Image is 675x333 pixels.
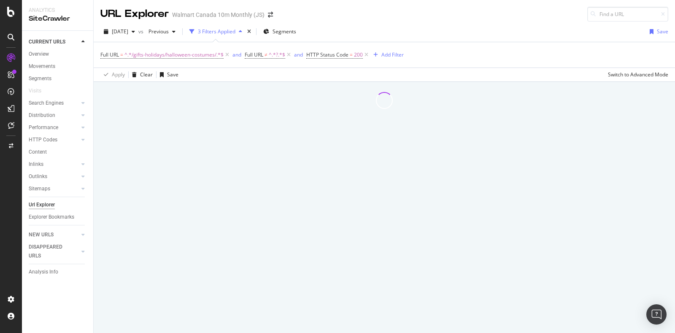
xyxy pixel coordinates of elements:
[167,71,178,78] div: Save
[100,51,119,58] span: Full URL
[587,7,668,22] input: Find a URL
[646,304,667,325] div: Open Intercom Messenger
[145,28,169,35] span: Previous
[29,230,54,239] div: NEW URLS
[29,148,87,157] a: Content
[29,200,55,209] div: Url Explorer
[29,230,79,239] a: NEW URLS
[29,243,79,260] a: DISAPPEARED URLS
[29,135,79,144] a: HTTP Codes
[112,28,128,35] span: 2025 Aug. 8th
[29,268,58,276] div: Analysis Info
[29,14,86,24] div: SiteCrawler
[29,160,79,169] a: Inlinks
[246,27,253,36] div: times
[100,25,138,38] button: [DATE]
[294,51,303,59] button: and
[260,25,300,38] button: Segments
[29,172,79,181] a: Outlinks
[124,49,224,61] span: ^.*/gifts-holidays/halloween-costumes/.*$
[29,111,79,120] a: Distribution
[354,49,363,61] span: 200
[29,123,79,132] a: Performance
[29,123,58,132] div: Performance
[294,51,303,58] div: and
[100,68,125,81] button: Apply
[140,71,153,78] div: Clear
[306,51,348,58] span: HTTP Status Code
[608,71,668,78] div: Switch to Advanced Mode
[29,243,71,260] div: DISAPPEARED URLS
[29,111,55,120] div: Distribution
[370,50,404,60] button: Add Filter
[29,200,87,209] a: Url Explorer
[273,28,296,35] span: Segments
[29,268,87,276] a: Analysis Info
[29,87,41,95] div: Visits
[381,51,404,58] div: Add Filter
[646,25,668,38] button: Save
[120,51,123,58] span: =
[605,68,668,81] button: Switch to Advanced Mode
[29,184,79,193] a: Sitemaps
[138,28,145,35] span: vs
[245,51,263,58] span: Full URL
[145,25,179,38] button: Previous
[186,25,246,38] button: 3 Filters Applied
[172,11,265,19] div: Walmart Canada 10m Monthly (JS)
[29,87,50,95] a: Visits
[29,50,49,59] div: Overview
[232,51,241,59] button: and
[29,50,87,59] a: Overview
[29,74,87,83] a: Segments
[29,62,55,71] div: Movements
[350,51,353,58] span: =
[198,28,235,35] div: 3 Filters Applied
[268,12,273,18] div: arrow-right-arrow-left
[129,68,153,81] button: Clear
[29,99,64,108] div: Search Engines
[657,28,668,35] div: Save
[265,51,267,58] span: ≠
[29,184,50,193] div: Sitemaps
[29,99,79,108] a: Search Engines
[29,213,87,222] a: Explorer Bookmarks
[232,51,241,58] div: and
[29,62,87,71] a: Movements
[29,213,74,222] div: Explorer Bookmarks
[29,148,47,157] div: Content
[112,71,125,78] div: Apply
[29,172,47,181] div: Outlinks
[29,135,57,144] div: HTTP Codes
[29,7,86,14] div: Analytics
[29,160,43,169] div: Inlinks
[29,38,79,46] a: CURRENT URLS
[29,74,51,83] div: Segments
[100,7,169,21] div: URL Explorer
[157,68,178,81] button: Save
[29,38,65,46] div: CURRENT URLS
